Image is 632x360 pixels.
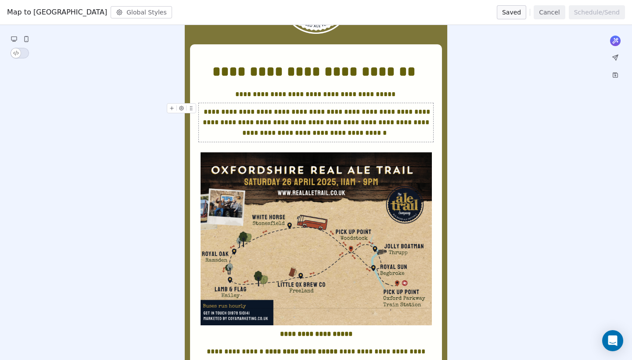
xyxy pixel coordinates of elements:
button: Saved [497,5,526,19]
button: Cancel [534,5,565,19]
button: Schedule/Send [569,5,625,19]
div: Open Intercom Messenger [602,330,623,351]
span: Map to [GEOGRAPHIC_DATA] [7,7,107,18]
button: Global Styles [111,6,172,18]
